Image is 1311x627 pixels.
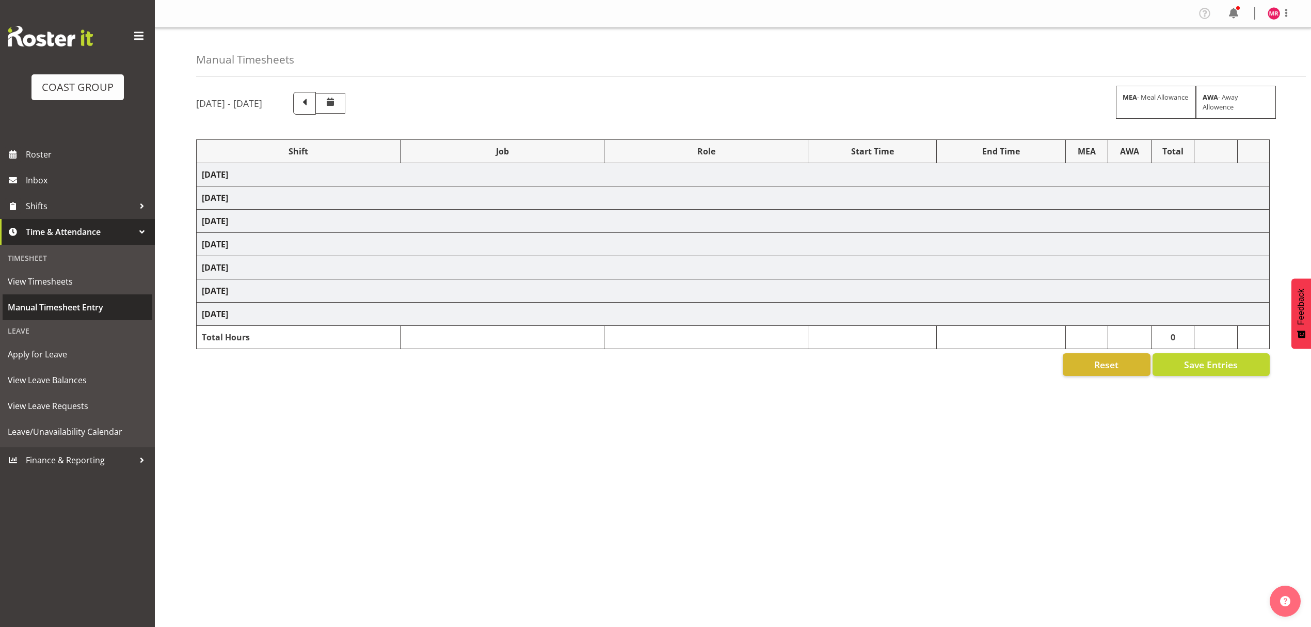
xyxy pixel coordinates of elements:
span: Feedback [1297,289,1306,325]
div: - Away Allowence [1196,86,1276,119]
a: Apply for Leave [3,341,152,367]
img: Rosterit website logo [8,26,93,46]
span: View Leave Requests [8,398,147,414]
td: [DATE] [197,163,1270,186]
span: Apply for Leave [8,347,147,362]
a: View Leave Requests [3,393,152,419]
td: Total Hours [197,326,401,349]
div: End Time [942,145,1060,158]
button: Reset [1063,353,1150,376]
td: [DATE] [197,233,1270,256]
strong: AWA [1203,92,1218,102]
span: Finance & Reporting [26,452,134,468]
div: Start Time [813,145,931,158]
td: [DATE] [197,303,1270,326]
img: mathew-rolle10807.jpg [1268,7,1280,20]
span: Shifts [26,198,134,214]
span: Leave/Unavailability Calendar [8,424,147,440]
td: [DATE] [197,256,1270,279]
div: COAST GROUP [42,80,114,95]
div: AWA [1113,145,1146,158]
img: help-xxl-2.png [1280,596,1290,606]
a: Manual Timesheet Entry [3,294,152,320]
td: [DATE] [197,279,1270,303]
strong: MEA [1123,92,1137,102]
td: [DATE] [197,210,1270,233]
div: Role [610,145,803,158]
div: Leave [3,320,152,341]
a: View Leave Balances [3,367,152,393]
h5: [DATE] - [DATE] [196,98,262,109]
span: Reset [1094,358,1118,371]
a: View Timesheets [3,269,152,294]
div: Timesheet [3,247,152,269]
a: Leave/Unavailability Calendar [3,419,152,445]
button: Save Entries [1153,353,1270,376]
div: Shift [202,145,395,158]
span: Save Entries [1184,358,1238,371]
button: Feedback - Show survey [1291,278,1311,349]
span: View Timesheets [8,274,147,289]
td: 0 [1152,326,1194,349]
span: Time & Attendance [26,224,134,240]
div: - Meal Allowance [1116,86,1196,119]
h4: Manual Timesheets [196,54,294,66]
td: [DATE] [197,186,1270,210]
div: MEA [1071,145,1102,158]
span: Roster [26,147,150,162]
div: Total [1157,145,1189,158]
span: View Leave Balances [8,372,147,388]
div: Job [406,145,599,158]
span: Inbox [26,173,150,188]
span: Manual Timesheet Entry [8,300,147,315]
